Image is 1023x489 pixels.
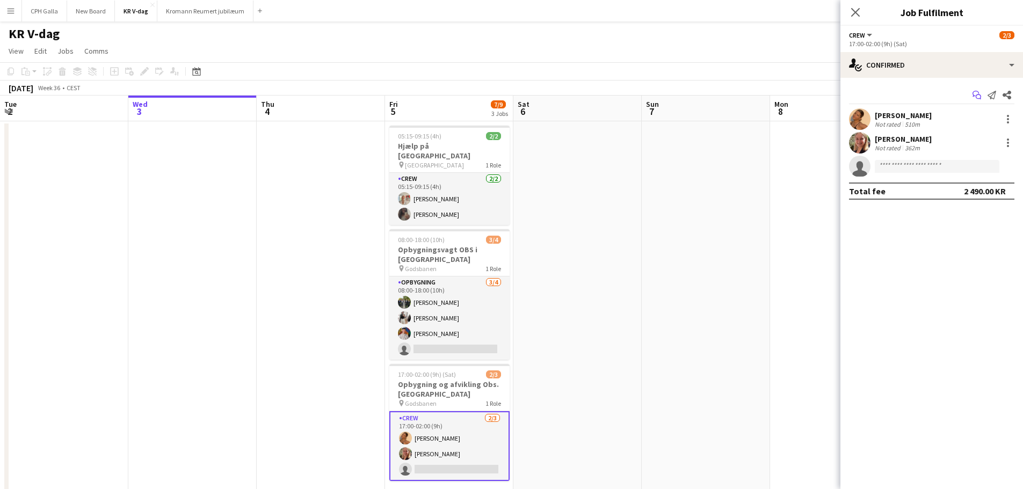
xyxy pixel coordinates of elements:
span: 2/3 [486,370,501,378]
button: KR V-dag [115,1,157,21]
span: Wed [133,99,148,109]
span: Godsbanen [405,265,437,273]
span: Mon [774,99,788,109]
span: Crew [849,31,865,39]
a: Edit [30,44,51,58]
span: 8 [773,105,788,118]
div: 362m [903,144,922,152]
span: 5 [388,105,398,118]
a: Comms [80,44,113,58]
h1: KR V-dag [9,26,60,42]
app-card-role: Crew2/317:00-02:00 (9h)[PERSON_NAME][PERSON_NAME] [389,411,510,481]
span: Week 36 [35,84,62,92]
span: Thu [261,99,274,109]
span: 2/2 [486,132,501,140]
span: 2/3 [999,31,1014,39]
span: Sat [518,99,529,109]
div: Not rated [875,120,903,128]
span: View [9,46,24,56]
span: Jobs [57,46,74,56]
div: 17:00-02:00 (9h) (Sat) [849,40,1014,48]
div: Confirmed [840,52,1023,78]
span: 7/9 [491,100,506,108]
span: 05:15-09:15 (4h) [398,132,441,140]
div: [DATE] [9,83,33,93]
span: 1 Role [485,399,501,407]
button: CPH Galla [22,1,67,21]
span: 1 Role [485,265,501,273]
span: 7 [644,105,659,118]
span: 17:00-02:00 (9h) (Sat) [398,370,456,378]
h3: Job Fulfilment [840,5,1023,19]
span: Sun [646,99,659,109]
span: 6 [516,105,529,118]
h3: Opbygning og afvikling Obs. [GEOGRAPHIC_DATA] [389,379,510,399]
span: 08:00-18:00 (10h) [398,236,445,244]
span: Edit [34,46,47,56]
button: Crew [849,31,874,39]
button: New Board [67,1,115,21]
div: CEST [67,84,81,92]
span: Fri [389,99,398,109]
span: Tue [4,99,17,109]
h3: Opbygningsvagt OBS i [GEOGRAPHIC_DATA] [389,245,510,264]
a: View [4,44,28,58]
div: 510m [903,120,922,128]
div: 3 Jobs [491,110,508,118]
app-job-card: 08:00-18:00 (10h)3/4Opbygningsvagt OBS i [GEOGRAPHIC_DATA] Godsbanen1 RoleOpbygning3/408:00-18:00... [389,229,510,360]
div: [PERSON_NAME] [875,111,932,120]
span: 1 Role [485,161,501,169]
app-job-card: 05:15-09:15 (4h)2/2Hjælp på [GEOGRAPHIC_DATA] [GEOGRAPHIC_DATA]1 RoleCrew2/205:15-09:15 (4h)[PERS... [389,126,510,225]
span: Godsbanen [405,399,437,407]
div: Not rated [875,144,903,152]
div: 2 490.00 KR [964,186,1006,196]
span: 3/4 [486,236,501,244]
div: Total fee [849,186,886,196]
app-job-card: 17:00-02:00 (9h) (Sat)2/3Opbygning og afvikling Obs. [GEOGRAPHIC_DATA] Godsbanen1 RoleCrew2/317:0... [389,364,510,481]
h3: Hjælp på [GEOGRAPHIC_DATA] [389,141,510,160]
span: 4 [259,105,274,118]
div: [PERSON_NAME] [875,134,932,144]
app-card-role: Opbygning3/408:00-18:00 (10h)[PERSON_NAME][PERSON_NAME][PERSON_NAME] [389,276,510,360]
button: Kromann Reumert jubilæum [157,1,253,21]
span: 2 [3,105,17,118]
span: Comms [84,46,108,56]
span: 3 [131,105,148,118]
span: [GEOGRAPHIC_DATA] [405,161,464,169]
app-card-role: Crew2/205:15-09:15 (4h)[PERSON_NAME][PERSON_NAME] [389,173,510,225]
a: Jobs [53,44,78,58]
